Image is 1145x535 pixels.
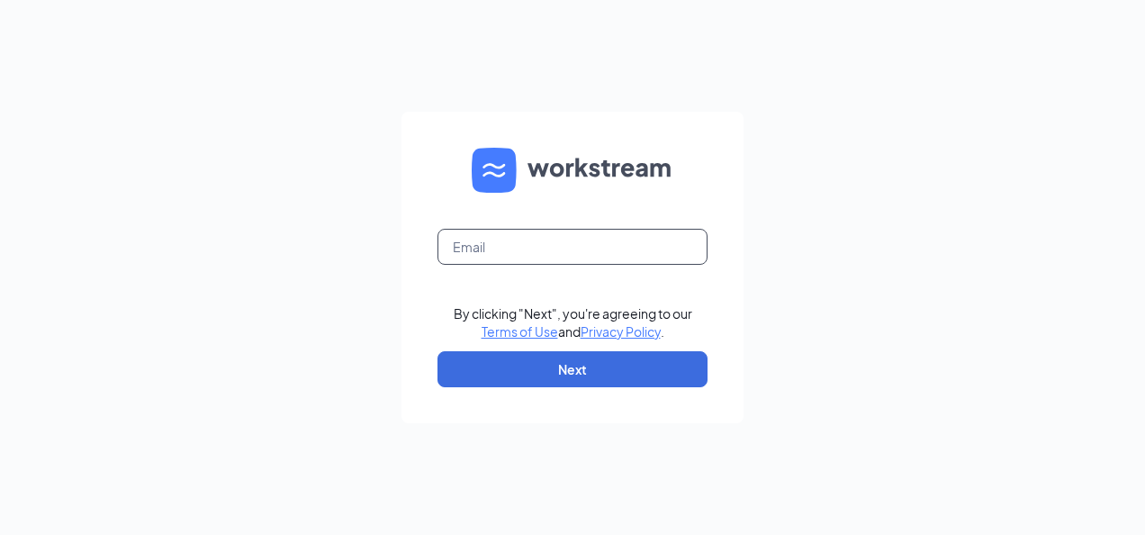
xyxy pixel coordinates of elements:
[482,323,558,340] a: Terms of Use
[472,148,673,193] img: WS logo and Workstream text
[437,351,708,387] button: Next
[581,323,661,340] a: Privacy Policy
[454,304,692,340] div: By clicking "Next", you're agreeing to our and .
[437,229,708,265] input: Email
